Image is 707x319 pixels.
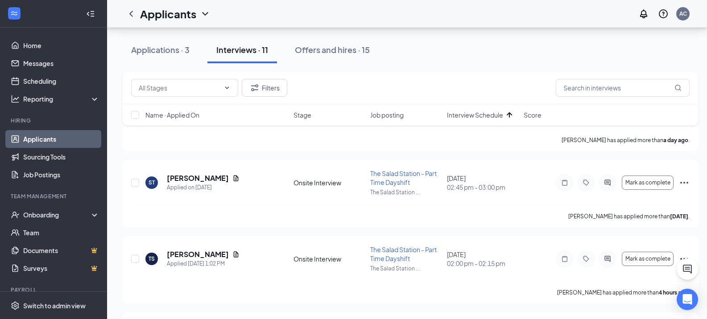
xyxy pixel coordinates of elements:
p: The Salad Station ... [370,265,442,272]
div: ST [149,179,155,186]
div: AC [679,10,687,17]
p: [PERSON_NAME] has applied more than . [562,136,690,144]
a: Messages [23,54,99,72]
a: Applicants [23,130,99,148]
svg: Note [559,255,570,262]
div: [DATE] [447,250,518,268]
div: Reporting [23,94,100,103]
span: Job posting [370,110,404,119]
svg: ArrowUp [504,110,515,120]
h1: Applicants [140,6,196,21]
svg: Filter [249,82,260,93]
b: [DATE] [670,213,688,220]
div: Interviews · 11 [216,44,268,55]
svg: Tag [581,179,591,186]
svg: Ellipses [679,177,690,188]
div: Onsite Interview [294,178,365,187]
svg: ChevronLeft [126,8,136,19]
svg: QuestionInfo [658,8,669,19]
p: The Salad Station ... [370,188,442,196]
svg: ActiveChat [602,179,613,186]
svg: Ellipses [679,254,690,264]
a: Home [23,37,99,54]
span: The Salad Station - Part Time Dayshift [370,169,437,186]
span: Mark as complete [625,256,670,262]
button: Filter Filters [242,79,287,97]
p: [PERSON_NAME] has applied more than . [557,289,690,296]
svg: Collapse [86,9,95,18]
div: Applied [DATE] 1:02 PM [167,259,240,268]
span: 02:45 pm - 03:00 pm [447,183,518,192]
span: Name · Applied On [145,110,199,119]
div: Onboarding [23,210,92,219]
button: Mark as complete [622,252,674,266]
svg: MagnifyingGlass [674,84,682,91]
svg: Notifications [638,8,649,19]
svg: Note [559,179,570,186]
h5: [PERSON_NAME] [167,249,229,259]
div: Applied on [DATE] [167,183,240,192]
a: SurveysCrown [23,259,99,277]
div: Payroll [11,286,98,294]
div: [DATE] [447,174,518,192]
b: 4 hours ago [659,289,688,296]
div: Offers and hires · 15 [295,44,370,55]
svg: ChatActive [682,264,693,274]
div: Hiring [11,117,98,124]
a: DocumentsCrown [23,241,99,259]
div: Switch to admin view [23,301,86,310]
svg: Document [232,251,240,258]
span: Interview Schedule [447,110,503,119]
span: 02:00 pm - 02:15 pm [447,259,518,268]
h5: [PERSON_NAME] [167,173,229,183]
div: Open Intercom Messenger [677,289,698,310]
div: Applications · 3 [131,44,190,55]
span: Stage [294,110,311,119]
a: Job Postings [23,166,99,184]
a: Scheduling [23,72,99,90]
p: [PERSON_NAME] has applied more than . [568,213,690,220]
span: The Salad Station - Part Time Dayshift [370,245,437,262]
svg: Document [232,175,240,182]
svg: ActiveChat [602,255,613,262]
input: All Stages [139,83,220,93]
button: Mark as complete [622,176,674,190]
div: TS [149,255,155,262]
svg: Settings [11,301,20,310]
a: Sourcing Tools [23,148,99,166]
span: Mark as complete [625,180,670,186]
svg: ChevronDown [223,84,231,91]
svg: Tag [581,255,591,262]
b: a day ago [663,137,688,143]
svg: UserCheck [11,210,20,219]
svg: WorkstreamLogo [10,9,19,18]
a: Team [23,224,99,241]
span: Score [524,110,542,119]
svg: ChevronDown [200,8,211,19]
input: Search in interviews [556,79,690,97]
div: Onsite Interview [294,254,365,263]
svg: Analysis [11,94,20,103]
button: ChatActive [677,258,698,280]
div: Team Management [11,192,98,200]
